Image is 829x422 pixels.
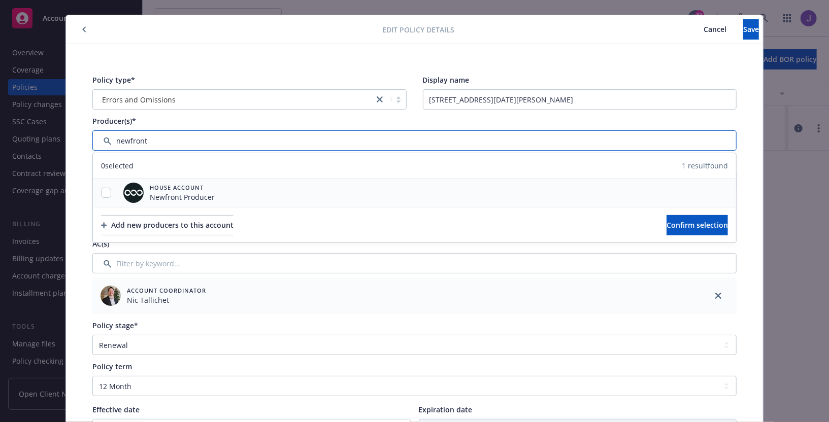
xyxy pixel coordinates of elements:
span: AC(s) [92,239,109,249]
span: Errors and Omissions [102,94,176,105]
button: Cancel [687,19,743,40]
input: Filter by keyword... [92,253,737,273]
img: employee photo [101,286,121,306]
button: Confirm selection [667,215,728,235]
input: Filter by keyword... [92,130,737,151]
a: close [712,290,724,302]
span: Save [743,24,759,34]
img: employee photo [123,183,144,203]
button: Add new producers to this account [101,215,234,235]
span: Expiration date [419,405,473,414]
span: Display name [423,75,470,85]
div: Add new producers to this account [101,216,234,235]
span: Policy type* [92,75,135,85]
span: Cancel [704,24,726,34]
span: Nic Tallichet [127,295,206,305]
span: Policy term [92,362,132,371]
span: 0 selected [101,160,134,171]
span: 1 result found [682,160,728,171]
a: close [374,93,386,105]
span: Policy stage* [92,321,138,330]
span: Newfront Producer [150,192,215,202]
span: Errors and Omissions [98,94,369,105]
span: Confirm selection [667,220,728,230]
span: House Account [150,183,215,192]
span: Edit policy details [383,24,455,35]
button: Save [743,19,759,40]
span: Producer(s)* [92,116,136,126]
span: Effective date [92,405,140,414]
span: Account Coordinator [127,286,206,295]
